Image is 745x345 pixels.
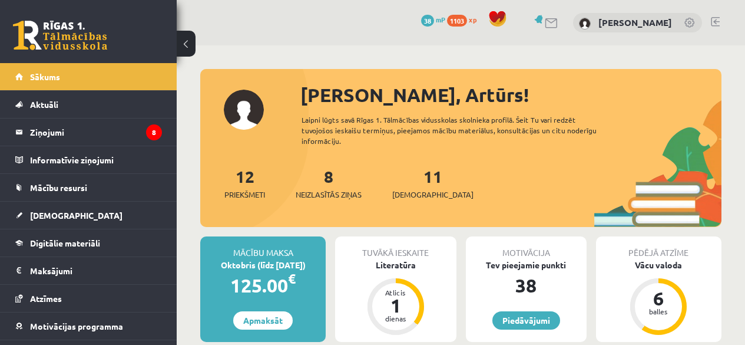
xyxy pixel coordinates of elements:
[335,236,456,259] div: Tuvākā ieskaite
[466,259,587,271] div: Tev pieejamie punkti
[15,63,162,90] a: Sākums
[15,91,162,118] a: Aktuāli
[200,236,326,259] div: Mācību maksa
[30,119,162,146] legend: Ziņojumi
[579,18,591,29] img: Artūrs Martinovs
[200,271,326,300] div: 125.00
[30,99,58,110] span: Aktuāli
[447,15,467,27] span: 1103
[378,296,413,315] div: 1
[392,166,474,201] a: 11[DEMOGRAPHIC_DATA]
[421,15,445,24] a: 38 mP
[13,21,107,50] a: Rīgas 1. Tālmācības vidusskola
[296,189,362,201] span: Neizlasītās ziņas
[335,259,456,271] div: Literatūra
[447,15,482,24] a: 1103 xp
[15,174,162,201] a: Mācību resursi
[15,119,162,146] a: Ziņojumi8
[466,271,587,300] div: 38
[641,308,676,315] div: balles
[30,210,122,221] span: [DEMOGRAPHIC_DATA]
[469,15,476,24] span: xp
[15,257,162,284] a: Maksājumi
[378,289,413,296] div: Atlicis
[492,311,560,330] a: Piedāvājumi
[15,285,162,312] a: Atzīmes
[300,81,721,109] div: [PERSON_NAME], Artūrs!
[378,315,413,322] div: dienas
[15,313,162,340] a: Motivācijas programma
[200,259,326,271] div: Oktobris (līdz [DATE])
[30,238,100,248] span: Digitālie materiāli
[30,182,87,193] span: Mācību resursi
[30,293,62,304] span: Atzīmes
[641,289,676,308] div: 6
[466,236,587,259] div: Motivācija
[30,257,162,284] legend: Maksājumi
[30,71,60,82] span: Sākums
[146,124,162,140] i: 8
[596,236,721,259] div: Pēdējā atzīme
[224,166,265,201] a: 12Priekšmeti
[335,259,456,337] a: Literatūra Atlicis 1 dienas
[30,321,123,331] span: Motivācijas programma
[596,259,721,271] div: Vācu valoda
[233,311,293,330] a: Apmaksāt
[392,189,474,201] span: [DEMOGRAPHIC_DATA]
[224,189,265,201] span: Priekšmeti
[436,15,445,24] span: mP
[288,270,296,287] span: €
[15,146,162,173] a: Informatīvie ziņojumi
[598,17,672,28] a: [PERSON_NAME]
[296,166,362,201] a: 8Neizlasītās ziņas
[15,229,162,257] a: Digitālie materiāli
[421,15,434,27] span: 38
[302,114,614,146] div: Laipni lūgts savā Rīgas 1. Tālmācības vidusskolas skolnieka profilā. Šeit Tu vari redzēt tuvojošo...
[15,202,162,229] a: [DEMOGRAPHIC_DATA]
[596,259,721,337] a: Vācu valoda 6 balles
[30,146,162,173] legend: Informatīvie ziņojumi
